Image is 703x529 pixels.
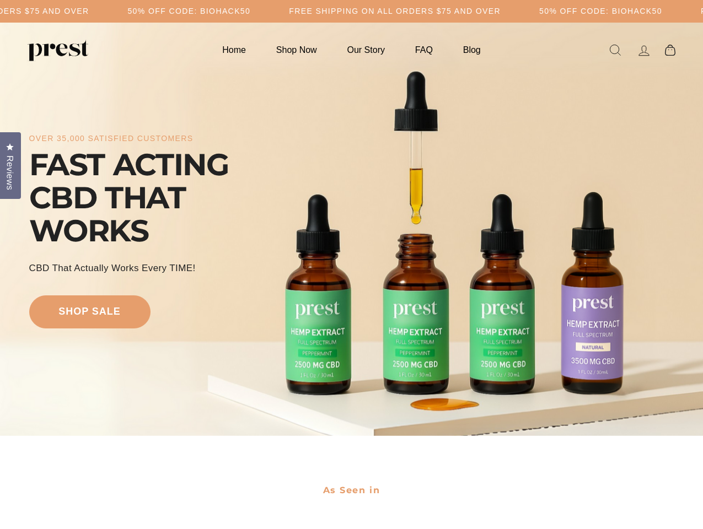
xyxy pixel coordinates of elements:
[208,39,260,61] a: Home
[334,39,399,61] a: Our Story
[539,7,662,16] h5: 50% OFF CODE: BIOHACK50
[29,134,194,143] div: over 35,000 satisfied customers
[401,39,447,61] a: FAQ
[29,261,196,275] div: CBD That Actually Works every TIME!
[28,39,88,61] img: PREST ORGANICS
[262,39,331,61] a: Shop Now
[29,478,674,503] h2: As Seen in
[29,295,151,328] a: shop sale
[289,7,501,16] h5: Free Shipping on all orders $75 and over
[449,39,495,61] a: Blog
[127,7,250,16] h5: 50% OFF CODE: BIOHACK50
[208,39,494,61] ul: Primary
[3,155,17,190] span: Reviews
[29,148,277,247] div: FAST ACTING CBD THAT WORKS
